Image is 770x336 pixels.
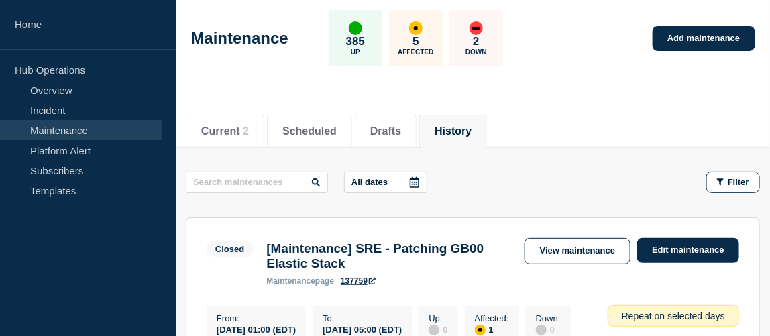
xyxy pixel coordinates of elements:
[470,21,483,35] div: down
[429,313,447,323] p: Up :
[351,48,360,56] p: Up
[409,21,423,35] div: affected
[351,177,388,187] p: All dates
[370,125,401,137] button: Drafts
[475,325,486,335] div: affected
[282,125,337,137] button: Scheduled
[341,276,376,286] a: 137759
[475,323,509,335] div: 1
[344,172,427,193] button: All dates
[323,313,402,323] p: To :
[266,241,511,271] h3: [Maintenance] SRE - Patching GB00 Elastic Stack
[653,26,755,51] a: Add maintenance
[706,172,760,193] button: Filter
[728,177,749,187] span: Filter
[217,323,296,335] div: [DATE] 01:00 (EDT)
[429,323,447,335] div: 0
[536,325,547,335] div: disabled
[266,276,315,286] span: maintenance
[536,313,561,323] p: Down :
[346,35,365,48] p: 385
[186,172,328,193] input: Search maintenances
[465,48,487,56] p: Down
[429,325,439,335] div: disabled
[435,125,472,137] button: History
[201,125,249,137] button: Current 2
[637,238,739,263] a: Edit maintenance
[525,238,630,264] a: View maintenance
[608,305,739,327] div: Repeat on selected days
[243,125,249,137] span: 2
[266,276,334,286] p: page
[536,323,561,335] div: 0
[323,323,402,335] div: [DATE] 05:00 (EDT)
[473,35,479,48] p: 2
[398,48,433,56] p: Affected
[191,29,288,48] h1: Maintenance
[215,244,244,254] div: Closed
[217,313,296,323] p: From :
[475,313,509,323] p: Affected :
[412,35,419,48] p: 5
[349,21,362,35] div: up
